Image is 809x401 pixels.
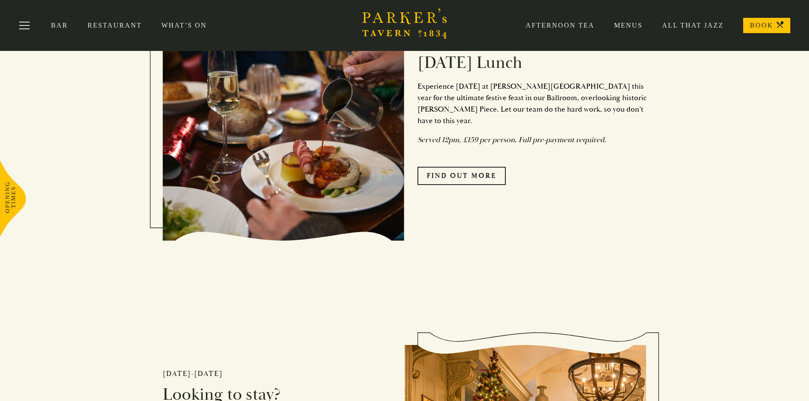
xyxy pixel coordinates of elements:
[163,369,392,379] h2: [DATE]-[DATE]
[417,81,647,126] p: Experience [DATE] at [PERSON_NAME][GEOGRAPHIC_DATA] this year for the ultimate festive feast in o...
[417,167,506,185] a: Find Out More
[417,135,606,145] em: Served 12pm, £159 per person. Full pre-payment required.
[417,53,647,73] h2: [DATE] Lunch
